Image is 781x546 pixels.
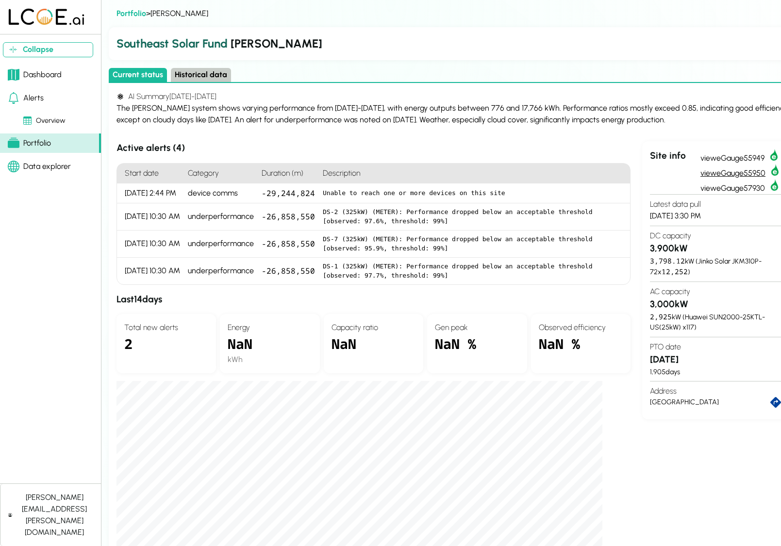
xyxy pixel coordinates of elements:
div: NaN [332,333,415,365]
div: underperformance [184,203,258,231]
button: Current status [109,68,167,82]
div: Alerts [8,92,44,104]
h4: PTO date [650,341,781,353]
div: -26,858,550 [258,258,319,284]
h4: Latest data pull [650,199,781,210]
div: -26,858,550 [258,231,319,258]
h4: AC capacity [650,286,781,298]
h4: Duration (m) [258,164,319,183]
a: vieweGauge55950 [700,164,781,179]
a: directions [770,397,781,408]
div: NaN % [539,333,623,365]
pre: DS-2 (325kW) (METER): Performance dropped below an acceptable threshold [observed: 97.6%, thresho... [323,207,622,226]
h4: Description [319,164,630,183]
div: kW ( Huawei SUN2000-25KTL-US ( 25 kW) x ) [650,312,781,333]
div: [DATE] 2:44 PM [117,183,184,203]
h3: 3,000 kW [650,298,781,312]
button: Collapse [3,42,93,57]
img: eGauge55949 [768,149,780,161]
h4: Category [184,164,258,183]
div: kW ( Jinko Solar JKM310P-72 x ) [650,256,781,278]
h4: Capacity ratio [332,322,415,333]
section: [DATE] 3:30 PM [650,194,781,226]
a: vieweGauge55949 [700,149,781,164]
div: NaN % [435,333,519,365]
div: 1,905 days [650,367,781,378]
h4: Gen peak [435,322,519,333]
span: Southeast Solar Fund [116,36,228,50]
div: 2 [124,333,208,365]
button: Historical data [171,68,231,82]
div: [PERSON_NAME][EMAIL_ADDRESS][PERSON_NAME][DOMAIN_NAME] [16,492,93,538]
img: eGauge55950 [769,164,781,176]
h3: Last 14 days [116,293,631,307]
h4: Total new alerts [124,322,208,333]
span: 2,925 [650,312,672,321]
img: eGauge57930 [769,179,781,191]
span: 12,252 [662,267,688,276]
div: NaN [228,333,312,354]
div: device comms [184,183,258,203]
div: [DATE] 10:30 AM [117,231,184,258]
h4: Energy [228,322,312,333]
pre: Unable to reach one or more devices on this site [323,188,622,198]
h4: DC capacity [650,230,781,242]
div: Site info [650,149,700,194]
div: Dashboard [8,69,62,81]
div: underperformance [184,258,258,284]
div: Overview [23,116,66,126]
div: [DATE] 10:30 AM [117,203,184,231]
h3: [DATE] [650,353,781,367]
h4: Start date [117,164,184,183]
div: Portfolio [8,137,51,149]
span: 3,798.12 [650,256,685,265]
a: vieweGauge57930 [700,179,781,194]
div: underperformance [184,231,258,258]
h3: Active alerts ( 4 ) [116,141,631,155]
h4: Observed efficiency [539,322,623,333]
h4: Address [650,385,781,397]
a: Portfolio [116,9,146,18]
span: 117 [686,323,694,331]
div: kWh [228,354,312,365]
div: -26,858,550 [258,203,319,231]
pre: DS-7 (325kW) (METER): Performance dropped below an acceptable threshold [observed: 95.9%, thresho... [323,234,622,253]
div: [DATE] 10:30 AM [117,258,184,284]
div: -29,244,824 [258,183,319,203]
pre: DS-1 (325kW) (METER): Performance dropped below an acceptable threshold [observed: 97.7%, thresho... [323,262,622,281]
div: Data explorer [8,161,71,172]
h3: 3,900 kW [650,242,781,256]
div: [GEOGRAPHIC_DATA] [650,397,770,408]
